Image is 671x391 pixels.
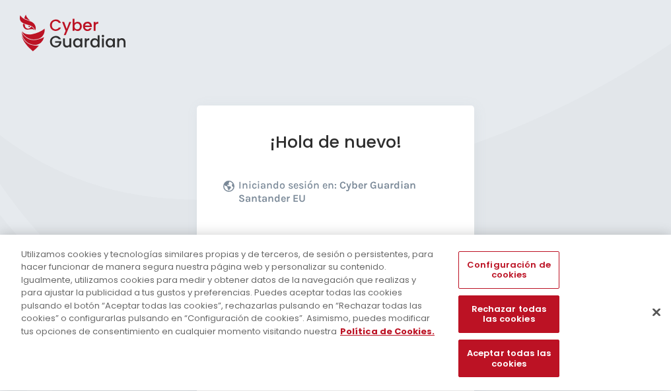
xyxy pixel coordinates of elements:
h1: ¡Hola de nuevo! [223,132,448,152]
button: Configuración de cookies, Abre el cuadro de diálogo del centro de preferencias. [458,251,559,289]
button: Rechazar todas las cookies [458,296,559,334]
b: Cyber Guardian Santander EU [238,179,416,204]
div: Utilizamos cookies y tecnologías similares propias y de terceros, de sesión o persistentes, para ... [21,248,439,338]
button: Cerrar [642,297,671,326]
a: Más información sobre su privacidad, se abre en una nueva pestaña [340,325,435,338]
p: Iniciando sesión en: [238,179,444,212]
button: Aceptar todas las cookies [458,340,559,378]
